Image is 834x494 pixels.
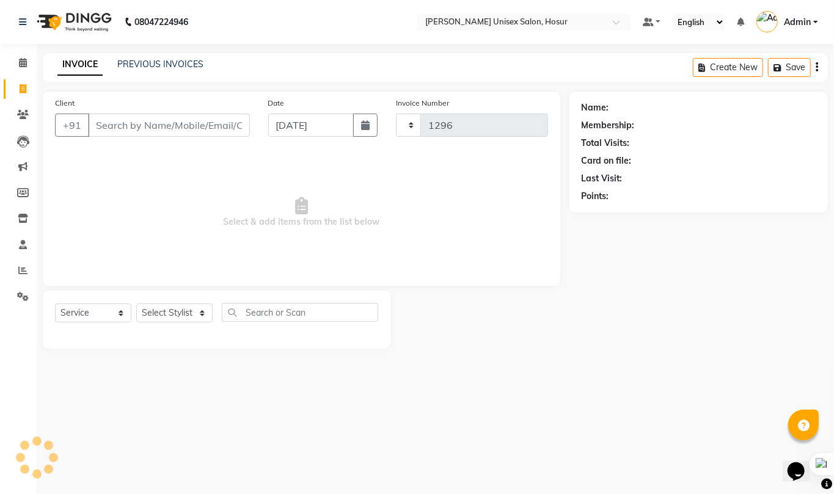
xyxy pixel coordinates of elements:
[57,54,103,76] a: INVOICE
[31,5,115,39] img: logo
[582,154,632,167] div: Card on file:
[582,101,609,114] div: Name:
[582,190,609,203] div: Points:
[55,114,89,137] button: +91
[222,303,378,322] input: Search or Scan
[784,16,811,29] span: Admin
[768,58,811,77] button: Save
[582,172,623,185] div: Last Visit:
[117,59,203,70] a: PREVIOUS INVOICES
[582,137,630,150] div: Total Visits:
[783,445,822,482] iframe: chat widget
[55,98,75,109] label: Client
[55,151,548,274] span: Select & add items from the list below
[134,5,188,39] b: 08047224946
[396,98,449,109] label: Invoice Number
[756,11,778,32] img: Admin
[268,98,285,109] label: Date
[693,58,763,77] button: Create New
[582,119,635,132] div: Membership:
[88,114,250,137] input: Search by Name/Mobile/Email/Code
